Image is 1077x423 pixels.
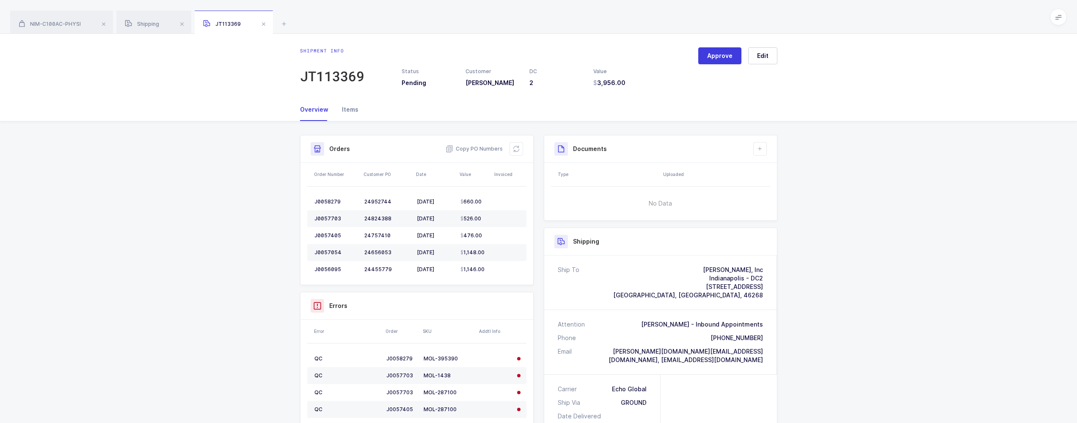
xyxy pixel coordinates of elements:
[460,215,481,222] span: 526.00
[593,68,647,75] div: Value
[364,215,410,222] div: 24824388
[621,398,647,407] div: GROUND
[416,171,454,178] div: Date
[613,283,763,291] div: [STREET_ADDRESS]
[417,198,454,205] div: [DATE]
[572,347,763,364] div: [PERSON_NAME][DOMAIN_NAME][EMAIL_ADDRESS][DOMAIN_NAME], [EMAIL_ADDRESS][DOMAIN_NAME]
[663,171,768,178] div: Uploaded
[558,320,585,329] div: Attention
[711,334,763,342] div: [PHONE_NUMBER]
[606,191,715,216] span: No Data
[424,389,473,396] div: MOL-287100
[558,266,579,299] div: Ship To
[558,412,604,420] div: Date Delivered
[364,171,411,178] div: Customer PO
[558,347,572,364] div: Email
[460,266,485,273] span: 1,146.00
[386,355,417,362] div: J0058279
[329,302,347,310] h3: Errors
[423,328,474,335] div: SKU
[300,47,364,54] div: Shipment info
[460,198,482,205] span: 660.00
[424,406,473,413] div: MOL-287100
[573,145,607,153] h3: Documents
[329,145,350,153] h3: Orders
[748,47,777,64] button: Edit
[613,266,763,274] div: [PERSON_NAME], Inc
[613,274,763,283] div: Indianapolis - DC2
[424,372,473,379] div: MOL-1438
[460,249,485,256] span: 1,148.00
[386,372,417,379] div: J0057703
[314,215,358,222] div: J0057703
[314,355,380,362] div: QC
[558,334,576,342] div: Phone
[558,398,584,407] div: Ship Via
[402,79,455,87] h3: Pending
[386,389,417,396] div: J0057703
[364,232,410,239] div: 24757410
[479,328,511,335] div: Addtl Info
[612,385,647,393] div: Echo Global
[19,21,81,27] span: NIM-C100AC-PHYSI
[446,145,503,153] button: Copy PO Numbers
[529,79,583,87] h3: 2
[613,291,763,299] span: [GEOGRAPHIC_DATA], [GEOGRAPHIC_DATA], 46268
[417,232,454,239] div: [DATE]
[460,171,489,178] div: Value
[573,237,599,246] h3: Shipping
[757,52,768,60] span: Edit
[314,266,358,273] div: J0056095
[424,355,473,362] div: MOL-395390
[494,171,524,178] div: Invoiced
[300,98,335,121] div: Overview
[417,215,454,222] div: [DATE]
[314,372,380,379] div: QC
[707,52,733,60] span: Approve
[558,385,580,393] div: Carrier
[364,266,410,273] div: 24455779
[417,266,454,273] div: [DATE]
[335,98,358,121] div: Items
[402,68,455,75] div: Status
[314,389,380,396] div: QC
[314,171,358,178] div: Order Number
[386,406,417,413] div: J0057405
[314,249,358,256] div: J0057054
[460,232,482,239] span: 476.00
[314,232,358,239] div: J0057405
[466,79,519,87] h3: [PERSON_NAME]
[698,47,741,64] button: Approve
[466,68,519,75] div: Customer
[593,79,625,87] span: 3,956.00
[203,21,241,27] span: JT113369
[314,198,358,205] div: J0058279
[417,249,454,256] div: [DATE]
[125,21,159,27] span: Shipping
[314,328,380,335] div: Error
[529,68,583,75] div: DC
[641,320,763,329] div: [PERSON_NAME] - Inbound Appointments
[386,328,418,335] div: Order
[558,171,658,178] div: Type
[314,406,380,413] div: QC
[364,198,410,205] div: 24952744
[364,249,410,256] div: 24656053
